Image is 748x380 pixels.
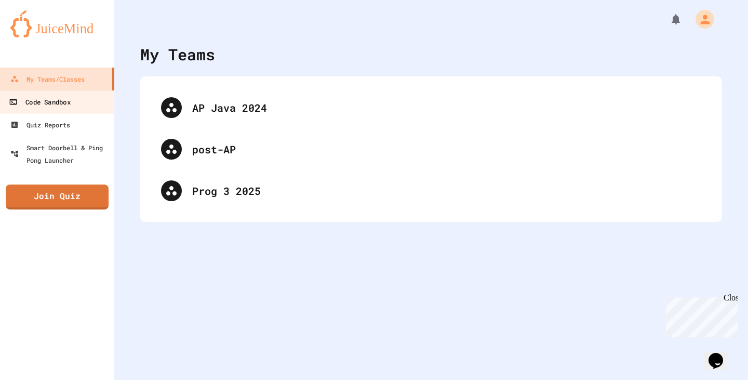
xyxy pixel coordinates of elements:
[9,96,70,109] div: Code Sandbox
[140,43,215,66] div: My Teams
[192,141,701,157] div: post-AP
[650,10,685,28] div: My Notifications
[151,128,712,170] div: post-AP
[6,185,109,209] a: Join Quiz
[151,87,712,128] div: AP Java 2024
[4,4,72,66] div: Chat with us now!Close
[10,73,85,85] div: My Teams/Classes
[10,141,110,166] div: Smart Doorbell & Ping Pong Launcher
[704,338,738,370] iframe: chat widget
[662,293,738,337] iframe: chat widget
[10,10,104,37] img: logo-orange.svg
[151,170,712,212] div: Prog 3 2025
[10,119,70,131] div: Quiz Reports
[192,100,701,115] div: AP Java 2024
[685,7,717,31] div: My Account
[192,183,701,199] div: Prog 3 2025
